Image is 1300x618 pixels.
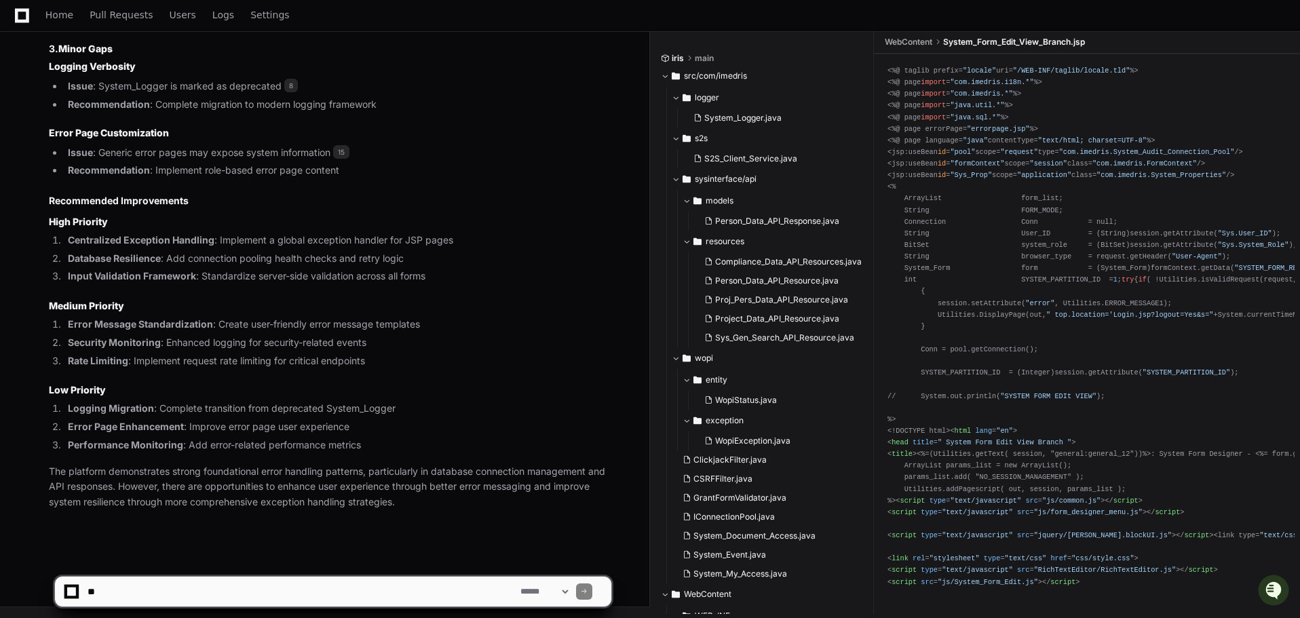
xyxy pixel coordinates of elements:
[64,269,611,284] li: : Standardize server-side validation across all forms
[333,145,349,159] span: 15
[68,234,214,246] strong: Centralized Exception Handling
[284,79,298,92] span: 8
[58,43,113,54] strong: Minor Gaps
[683,90,691,106] svg: Directory
[1122,275,1134,284] span: try
[693,549,766,560] span: System_Event.java
[49,464,611,510] p: The platform demonstrates strong foundational error handling patterns, particularly in database c...
[699,271,862,290] button: Person_Data_API_Resource.java
[1155,508,1180,516] span: script
[693,511,775,522] span: IConnectionPool.java
[699,391,862,410] button: WopiStatus.java
[14,14,41,41] img: PlayerZero
[1034,508,1143,516] span: "js/form_designer_menu.js"
[1013,66,1130,75] span: "/WEB-INF/taglib/locale.tld"
[688,109,862,128] button: System_Logger.java
[683,231,870,252] button: resources
[950,171,992,179] span: "Sys_Prop"
[942,531,1013,539] span: "text/javascript"
[1218,229,1272,237] span: "Sys.User_ID"
[955,427,972,435] span: html
[64,145,611,161] li: : Generic error pages may expose system information
[49,42,611,56] h3: 3.
[706,374,727,385] span: entity
[693,530,816,541] span: System_Document_Access.java
[706,195,733,206] span: models
[170,11,196,19] span: Users
[672,347,870,369] button: wopi
[887,438,1075,446] span: < = >
[693,233,702,250] svg: Directory
[46,101,223,115] div: Start new chat
[68,421,184,432] strong: Error Page Enhancement
[49,384,106,395] strong: Low Priority
[704,113,782,123] span: System_Logger.java
[68,402,154,414] strong: Logging Migration
[1105,497,1142,505] span: </ >
[1113,497,1139,505] span: script
[1038,136,1147,144] span: "text/html; charset=UTF-8"
[672,68,680,84] svg: Directory
[1176,531,1213,539] span: </ >
[68,164,150,176] strong: Recommendation
[68,270,196,282] strong: Input Validation Framework
[64,317,611,332] li: : Create user-friendly error message templates
[677,545,862,564] button: System_Event.java
[688,149,862,168] button: S2S_Client_Service.java
[672,53,684,64] span: iris
[231,105,247,121] button: Start new chat
[684,71,747,81] span: src/com/imedris
[49,194,611,208] h2: Recommended Improvements
[49,60,136,72] strong: Logging Verbosity
[930,497,947,505] span: type
[64,419,611,435] li: : Improve error page user experience
[14,54,247,76] div: Welcome
[715,275,839,286] span: Person_Data_API_Resource.java
[1000,391,1096,400] span: "SYSTEM FORM EDIt VIEW"
[1034,531,1172,539] span: "jquery/[PERSON_NAME].blockUI.js"
[967,125,1029,133] span: "errorpage.jsp"
[1030,159,1067,168] span: "session"
[64,438,611,453] li: : Add error-related performance metrics
[683,350,691,366] svg: Directory
[1042,497,1101,505] span: "js/common.js"
[677,469,862,488] button: CSRFFilter.java
[938,148,946,156] span: id
[1017,531,1029,539] span: src
[68,355,128,366] strong: Rate Limiting
[699,309,862,328] button: Project_Data_API_Resource.java
[715,256,862,267] span: Compliance_Data_API_Resources.java
[1218,241,1289,249] span: "Sys.System_Role"
[699,431,862,450] button: WopiException.java
[695,53,714,64] span: main
[677,450,862,469] button: ClickjackFilter.java
[695,133,708,144] span: s2s
[683,410,870,431] button: exception
[677,507,862,526] button: IConnectionPool.java
[68,318,213,330] strong: Error Message Standardization
[963,136,988,144] span: "java"
[887,450,917,458] span: < >
[1147,508,1184,516] span: </ >
[715,395,777,406] span: WopiStatus.java
[693,474,752,484] span: CSRFFilter.java
[68,439,183,450] strong: Performance Monitoring
[892,438,909,446] span: head
[212,11,234,19] span: Logs
[921,531,938,539] span: type
[96,142,164,153] a: Powered byPylon
[64,163,611,178] li: : Implement role-based error page content
[1046,311,1213,319] span: " top.location='Login.jsp?logout=Yes&s="
[921,113,946,121] span: import
[975,427,992,435] span: lang
[68,80,93,92] strong: Issue
[695,174,757,185] span: sysinterface/api
[950,101,1004,109] span: "java.util.*"
[683,190,870,212] button: models
[1143,368,1230,376] span: "SYSTEM_PARTITION_ID"
[64,353,611,369] li: : Implement request rate limiting for critical endpoints
[677,526,862,545] button: System_Document_Access.java
[950,148,975,156] span: "pool"
[1025,298,1054,307] span: "error"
